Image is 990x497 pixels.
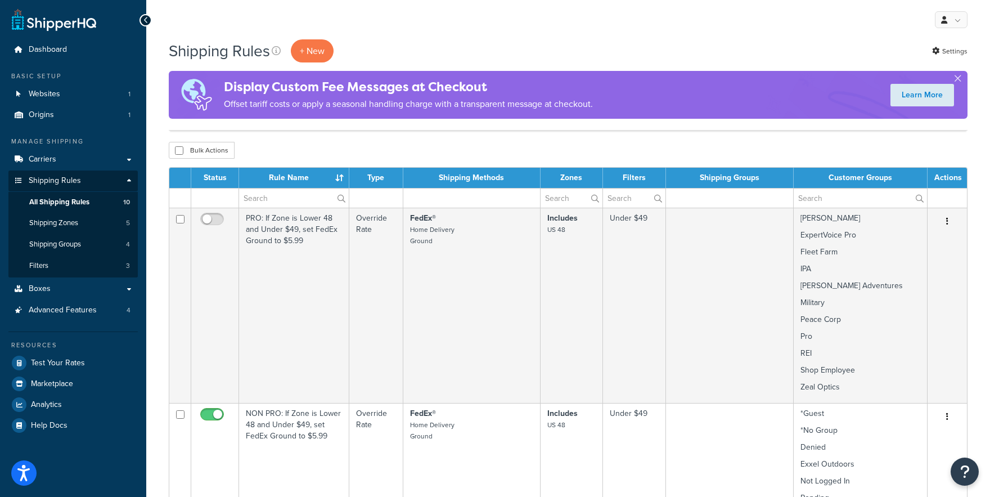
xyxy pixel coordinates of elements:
[8,353,138,373] a: Test Your Rates
[8,192,138,213] li: All Shipping Rules
[31,400,62,410] span: Analytics
[169,71,224,119] img: duties-banner-06bc72dcb5fe05cb3f9472aba00be2ae8eb53ab6f0d8bb03d382ba314ac3c341.png
[410,212,436,224] strong: FedEx®
[794,208,928,403] td: [PERSON_NAME]
[239,168,349,188] th: Rule Name : activate to sort column ascending
[29,284,51,294] span: Boxes
[29,240,81,249] span: Shipping Groups
[29,218,78,228] span: Shipping Zones
[666,168,794,188] th: Shipping Groups
[29,110,54,120] span: Origins
[8,192,138,213] a: All Shipping Rules 10
[603,208,666,403] td: Under $49
[8,105,138,126] a: Origins 1
[403,168,540,188] th: Shipping Methods
[126,240,130,249] span: 4
[932,43,967,59] a: Settings
[8,84,138,105] li: Websites
[8,39,138,60] a: Dashboard
[123,198,130,207] span: 10
[8,84,138,105] a: Websites 1
[239,189,349,208] input: Search
[8,234,138,255] a: Shipping Groups 4
[29,155,56,164] span: Carriers
[800,348,920,359] p: REI
[8,341,138,350] div: Resources
[224,96,593,112] p: Offset tariff costs or apply a seasonal handling charge with a transparent message at checkout.
[291,39,334,62] p: + New
[191,168,239,188] th: Status
[8,213,138,234] a: Shipping Zones 5
[603,189,665,208] input: Search
[410,408,436,419] strong: FedEx®
[128,89,130,99] span: 1
[800,230,920,241] p: ExpertVoice Pro
[928,168,967,188] th: Actions
[794,189,927,208] input: Search
[8,256,138,276] a: Filters 3
[800,331,920,342] p: Pro
[8,171,138,191] a: Shipping Rules
[800,297,920,308] p: Military
[8,149,138,170] a: Carriers
[169,40,270,62] h1: Shipping Rules
[29,261,48,271] span: Filters
[8,374,138,394] a: Marketplace
[169,142,235,159] button: Bulk Actions
[541,168,603,188] th: Zones
[800,365,920,376] p: Shop Employee
[8,213,138,234] li: Shipping Zones
[800,247,920,258] p: Fleet Farm
[541,189,602,208] input: Search
[547,420,565,430] small: US 48
[8,71,138,81] div: Basic Setup
[8,300,138,321] a: Advanced Features 4
[128,110,130,120] span: 1
[800,476,920,487] p: Not Logged In
[239,208,349,403] td: PRO: If Zone is Lower 48 and Under $49, set FedEx Ground to $5.99
[800,442,920,453] p: Denied
[410,225,454,246] small: Home Delivery Ground
[126,261,130,271] span: 3
[800,425,920,436] p: *No Group
[547,212,578,224] strong: Includes
[794,168,928,188] th: Customer Groups
[349,208,403,403] td: Override Rate
[8,395,138,415] a: Analytics
[29,89,60,99] span: Websites
[800,382,920,393] p: Zeal Optics
[8,105,138,126] li: Origins
[800,280,920,292] p: [PERSON_NAME] Adventures
[410,420,454,441] small: Home Delivery Ground
[800,459,920,470] p: Exxel Outdoors
[29,198,89,207] span: All Shipping Rules
[8,415,138,436] a: Help Docs
[8,300,138,321] li: Advanced Features
[8,279,138,299] a: Boxes
[800,263,920,275] p: IPA
[31,379,73,389] span: Marketplace
[12,8,96,31] a: ShipperHQ Home
[8,137,138,146] div: Manage Shipping
[349,168,403,188] th: Type
[31,359,85,368] span: Test Your Rates
[8,171,138,277] li: Shipping Rules
[224,78,593,96] h4: Display Custom Fee Messages at Checkout
[800,314,920,325] p: Peace Corp
[31,421,67,431] span: Help Docs
[547,408,578,419] strong: Includes
[951,458,979,486] button: Open Resource Center
[29,176,81,186] span: Shipping Rules
[126,218,130,228] span: 5
[8,234,138,255] li: Shipping Groups
[127,306,130,315] span: 4
[29,45,67,55] span: Dashboard
[8,256,138,276] li: Filters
